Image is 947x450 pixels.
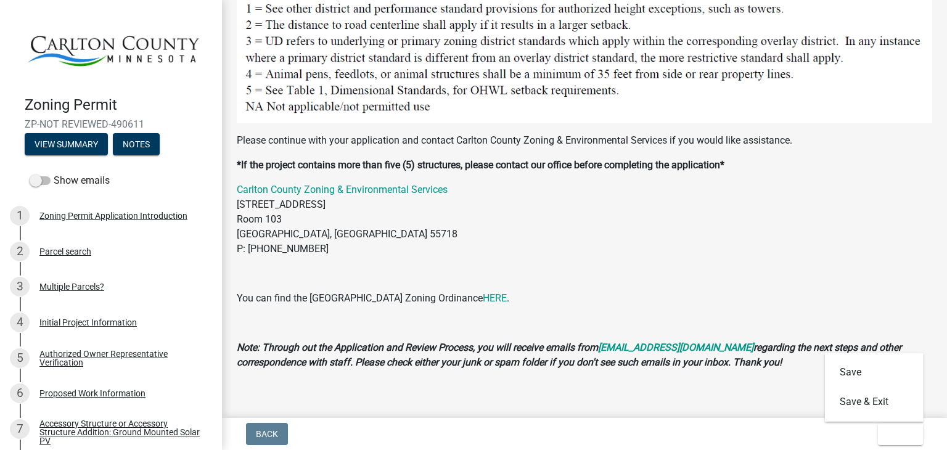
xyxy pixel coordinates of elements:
[10,383,30,403] div: 6
[878,423,923,445] button: Exit
[10,313,30,332] div: 4
[39,282,104,291] div: Multiple Parcels?
[113,141,160,150] wm-modal-confirm: Notes
[237,133,932,148] p: Please continue with your application and contact Carlton County Zoning & Environmental Services ...
[25,13,202,83] img: Carlton County, Minnesota
[483,292,507,304] a: HERE
[113,133,160,155] button: Notes
[39,350,202,367] div: Authorized Owner Representative Verification
[256,429,278,439] span: Back
[10,277,30,297] div: 3
[237,159,724,171] strong: *If the project contains more than five (5) structures, please contact our office before completi...
[25,133,108,155] button: View Summary
[825,353,924,422] div: Exit
[39,247,91,256] div: Parcel search
[598,342,753,353] a: [EMAIL_ADDRESS][DOMAIN_NAME]
[25,141,108,150] wm-modal-confirm: Summary
[237,291,932,306] p: You can find the [GEOGRAPHIC_DATA] Zoning Ordinance .
[10,419,30,439] div: 7
[39,389,146,398] div: Proposed Work Information
[237,184,448,195] a: Carlton County Zoning & Environmental Services
[237,342,598,353] strong: Note: Through out the Application and Review Process, you will receive emails from
[39,211,187,220] div: Zoning Permit Application Introduction
[25,118,197,130] span: ZP-NOT REVIEWED-490611
[888,429,906,439] span: Exit
[10,242,30,261] div: 2
[825,358,924,387] button: Save
[825,387,924,417] button: Save & Exit
[246,423,288,445] button: Back
[39,318,137,327] div: Initial Project Information
[10,348,30,368] div: 5
[39,419,202,445] div: Accessory Structure or Accessory Structure Addition: Ground Mounted Solar PV
[10,206,30,226] div: 1
[30,173,110,188] label: Show emails
[237,182,932,256] p: [STREET_ADDRESS] Room 103 [GEOGRAPHIC_DATA], [GEOGRAPHIC_DATA] 55718 P: [PHONE_NUMBER]
[25,96,212,114] h4: Zoning Permit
